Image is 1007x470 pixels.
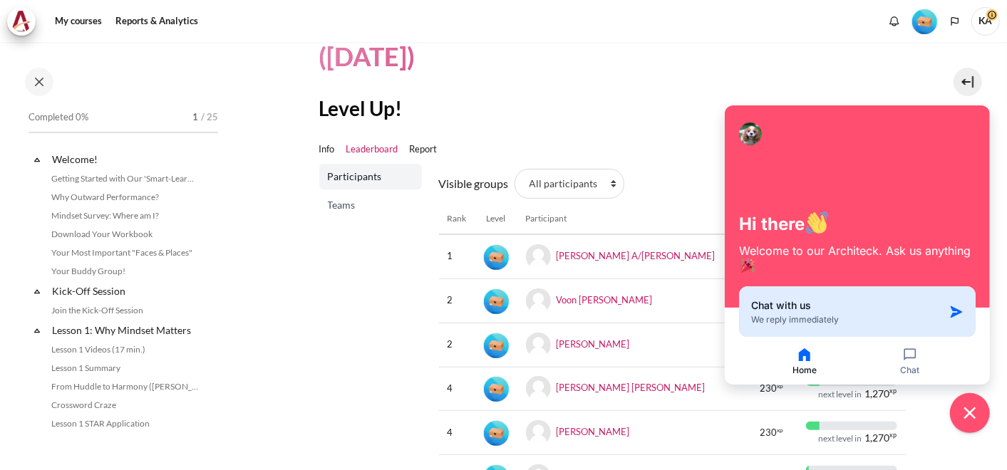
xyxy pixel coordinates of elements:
div: Level #1 [484,419,509,446]
th: Rank [439,204,475,234]
span: xp [890,433,897,437]
div: Level #1 [484,244,509,270]
a: Lesson 1 Videos (17 min.) [47,341,202,358]
span: 1,270 [865,433,890,443]
span: / 25 [201,110,218,125]
a: From Huddle to Harmony ([PERSON_NAME]'s Story) [47,378,202,395]
a: Completed 0% 1 / 25 [29,108,218,147]
a: Lesson 1 STAR Application [47,415,202,432]
img: Level #1 [484,289,509,314]
h2: Level Up! [319,95,906,121]
div: Show notification window with no new notifications [884,11,905,32]
td: 4 [439,367,475,411]
a: User menu [971,7,1000,36]
a: [PERSON_NAME] [PERSON_NAME] [557,382,706,393]
span: 1,270 [865,389,890,399]
a: Crossword Craze [47,397,202,414]
span: xp [890,389,897,393]
span: KA [971,7,1000,36]
a: Lesson 1: Why Mindset Matters [50,320,202,340]
a: Getting Started with Our 'Smart-Learning' Platform [47,170,202,187]
a: Leaderboard [346,142,398,157]
span: Completed 0% [29,110,88,125]
div: Level #1 [484,288,509,314]
a: Info [319,142,335,157]
a: Join the Kick-Off Session [47,302,202,319]
th: Level [475,204,517,234]
a: Lesson 1 Summary [47,360,202,377]
img: Level #1 [484,245,509,270]
img: Level #1 [484,421,509,446]
img: Architeck [11,11,31,32]
a: [PERSON_NAME] A/[PERSON_NAME] [557,249,716,261]
th: Participant [517,204,752,234]
img: Level #1 [484,377,509,402]
td: 1 [439,234,475,278]
img: Level #1 [912,9,937,34]
span: 1 [192,110,198,125]
div: Level #1 [912,8,937,34]
a: Your Buddy Group! [47,263,202,280]
button: Languages [944,11,966,32]
td: 2 [439,323,475,367]
span: xp [777,385,783,388]
a: Mindset Survey: Where am I? [47,207,202,224]
a: Report [410,142,438,157]
span: 230 [760,426,777,440]
div: next level in [819,433,862,444]
span: Teams [328,198,416,212]
a: Welcome! [50,150,202,169]
div: Level #1 [484,332,509,358]
span: Participants [328,169,416,184]
a: Reports & Analytics [110,7,203,36]
a: Participants [319,164,422,189]
a: Level #1 [907,8,943,34]
a: My courses [50,7,107,36]
a: Architeck Architeck [7,7,43,36]
span: Collapse [30,152,44,167]
a: Why Outward Performance? [47,189,202,206]
a: [PERSON_NAME] [557,426,630,437]
a: Your Most Important "Faces & Places" [47,244,202,261]
div: Level #1 [484,376,509,402]
a: [PERSON_NAME] [557,338,630,349]
a: Voon [PERSON_NAME] [557,293,653,305]
span: Collapse [30,284,44,298]
img: Level #1 [484,333,509,358]
a: Download Your Workbook [47,226,202,243]
a: Teams [319,192,422,218]
label: Visible groups [439,175,509,192]
td: 4 [439,411,475,455]
span: 230 [760,382,777,396]
a: Kick-Off Session [50,281,202,301]
div: next level in [819,389,862,400]
td: 2 [439,278,475,323]
span: Collapse [30,323,44,338]
span: xp [777,429,783,432]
